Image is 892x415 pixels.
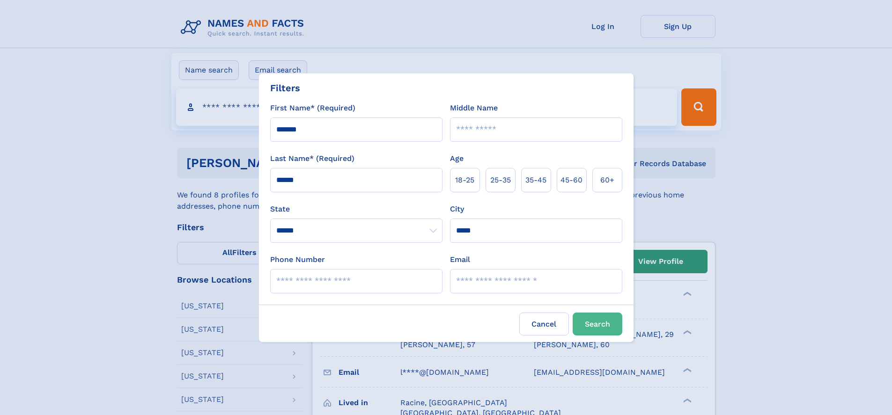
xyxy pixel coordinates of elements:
label: City [450,204,464,215]
label: Phone Number [270,254,325,265]
label: Last Name* (Required) [270,153,354,164]
label: Age [450,153,464,164]
label: Cancel [519,313,569,335]
span: 35‑45 [525,175,546,186]
label: State [270,204,442,215]
span: 25‑35 [490,175,511,186]
span: 45‑60 [560,175,582,186]
label: Email [450,254,470,265]
span: 60+ [600,175,614,186]
div: Filters [270,81,300,95]
label: Middle Name [450,102,498,114]
label: First Name* (Required) [270,102,355,114]
span: 18‑25 [455,175,474,186]
button: Search [573,313,622,335]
